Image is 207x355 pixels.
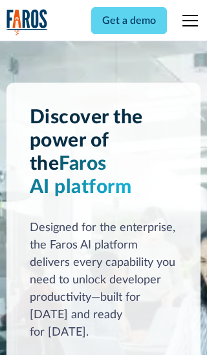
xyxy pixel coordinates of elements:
img: Logo of the analytics and reporting company Faros. [6,9,48,35]
a: Get a demo [91,7,167,34]
a: home [6,9,48,35]
h1: Discover the power of the [30,106,178,199]
div: menu [175,5,201,36]
div: Designed for the enterprise, the Faros AI platform delivers every capability you need to unlock d... [30,219,178,341]
span: Faros AI platform [30,154,132,197]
